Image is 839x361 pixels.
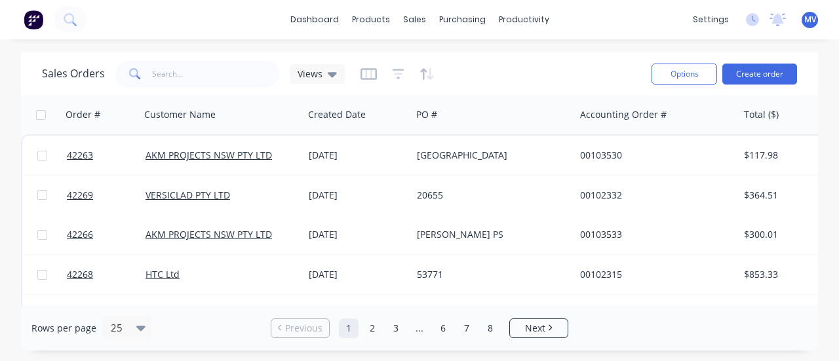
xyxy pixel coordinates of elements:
a: 42227 [67,295,146,334]
div: [GEOGRAPHIC_DATA] [417,149,562,162]
div: 53771 [417,268,562,281]
button: Create order [722,64,797,85]
span: Previous [285,322,322,335]
div: Total ($) [744,108,779,121]
a: 42269 [67,176,146,215]
div: purchasing [433,10,492,29]
div: 00102332 [580,189,726,202]
a: AKM PROJECTS NSW PTY LTD [146,228,272,240]
a: Page 8 [480,318,500,338]
a: Jump forward [410,318,429,338]
a: AKM PROJECTS NSW PTY LTD [146,149,272,161]
a: HTC Ltd [146,268,180,280]
h1: Sales Orders [42,67,105,80]
div: 00103533 [580,228,726,241]
div: [DATE] [309,149,406,162]
div: productivity [492,10,556,29]
a: Page 1 is your current page [339,318,359,338]
span: MV [804,14,816,26]
a: Page 3 [386,318,406,338]
div: PO # [416,108,437,121]
div: Customer Name [144,108,216,121]
a: 42263 [67,136,146,175]
div: Accounting Order # [580,108,667,121]
a: Page 6 [433,318,453,338]
span: 42263 [67,149,93,162]
div: settings [686,10,735,29]
div: [PERSON_NAME] PS [417,228,562,241]
a: Page 2 [362,318,382,338]
div: 20655 [417,189,562,202]
input: Search... [152,61,280,87]
a: Previous page [271,322,329,335]
div: 00102315 [580,268,726,281]
div: Created Date [308,108,366,121]
div: $364.51 [744,189,821,202]
span: Rows per page [31,322,96,335]
a: 42266 [67,215,146,254]
div: 00103530 [580,149,726,162]
div: [DATE] [309,189,406,202]
img: Factory [24,10,43,29]
a: dashboard [284,10,345,29]
div: sales [397,10,433,29]
span: 42269 [67,189,93,202]
div: Order # [66,108,100,121]
a: Page 7 [457,318,477,338]
div: $300.01 [744,228,821,241]
div: $117.98 [744,149,821,162]
span: 42268 [67,268,93,281]
ul: Pagination [265,318,574,338]
a: Next page [510,322,568,335]
div: $853.33 [744,268,821,281]
span: 42266 [67,228,93,241]
div: [DATE] [309,268,406,281]
span: Views [298,67,322,81]
span: Next [525,322,545,335]
button: Options [652,64,717,85]
a: VERSICLAD PTY LTD [146,189,230,201]
a: 42268 [67,255,146,294]
div: products [345,10,397,29]
div: [DATE] [309,228,406,241]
